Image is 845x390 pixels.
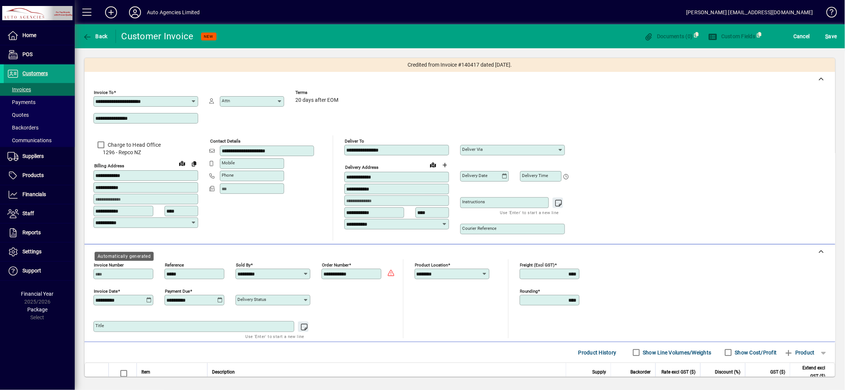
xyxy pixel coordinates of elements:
button: Cancel [792,30,812,43]
span: Support [22,268,41,274]
span: Products [22,172,44,178]
a: Suppliers [4,147,75,166]
button: Add [99,6,123,19]
span: 1296 - Repco NZ [93,149,198,156]
span: Item [141,368,150,376]
mat-hint: Use 'Enter' to start a new line [246,332,304,341]
span: Back [83,33,108,39]
a: Home [4,26,75,45]
span: Suppliers [22,153,44,159]
a: Backorders [4,121,75,134]
mat-label: Delivery status [237,297,266,302]
mat-label: Deliver via [462,147,483,152]
button: Documents (0) [642,30,695,43]
span: Financials [22,191,46,197]
span: POS [22,51,33,57]
label: Show Line Volumes/Weights [642,349,712,356]
span: 20 days after EOM [295,97,338,103]
span: Settings [22,249,42,255]
mat-label: Invoice date [94,289,118,294]
button: Copy to Delivery address [188,158,200,170]
button: Custom Fields [707,30,758,43]
a: Communications [4,134,75,147]
span: Rate excl GST ($) [662,368,696,376]
a: Financials [4,185,75,204]
a: Support [4,262,75,280]
mat-label: Rounding [520,289,538,294]
span: Financial Year [21,291,54,297]
a: Products [4,166,75,185]
button: Profile [123,6,147,19]
span: Payments [7,99,36,105]
a: View on map [427,159,439,171]
span: Backorder [631,368,651,376]
a: View on map [176,157,188,169]
button: Product History [575,346,620,359]
span: Package [27,307,47,313]
span: Invoices [7,86,31,92]
span: Credited from Invoice #140417 dated [DATE]. [408,61,512,69]
span: Cancel [794,30,810,42]
a: Staff [4,204,75,223]
a: Quotes [4,109,75,121]
a: Knowledge Base [821,1,836,26]
mat-label: Mobile [222,160,235,165]
label: Show Cost/Profit [734,349,777,356]
button: Product [781,346,818,359]
span: Reports [22,229,41,235]
span: Documents (0) [644,33,693,39]
mat-label: Delivery date [462,173,488,178]
span: S [826,33,829,39]
app-page-header-button: Back [75,30,116,43]
mat-label: Reference [165,262,184,268]
mat-label: Freight (excl GST) [520,262,555,268]
button: Save [824,30,839,43]
span: Supply [592,368,606,376]
span: Description [212,368,235,376]
mat-label: Delivery time [522,173,548,178]
a: Payments [4,96,75,109]
mat-label: Order number [322,262,349,268]
mat-label: Sold by [236,262,251,268]
label: Charge to Head Office [106,141,161,149]
mat-label: Courier Reference [462,226,497,231]
mat-label: Instructions [462,199,485,204]
mat-hint: Use 'Enter' to start a new line [500,208,559,217]
span: Terms [295,90,340,95]
div: Auto Agencies Limited [147,6,200,18]
div: Automatically generated [95,252,154,261]
span: Product History [578,347,617,359]
span: NEW [204,34,213,39]
button: Choose address [439,159,451,171]
span: Product [784,347,815,359]
a: POS [4,45,75,64]
mat-label: Attn [222,98,230,103]
div: Customer Invoice [122,30,194,42]
span: Extend excl GST ($) [795,364,826,380]
a: Invoices [4,83,75,96]
span: ave [826,30,837,42]
a: Reports [4,223,75,242]
mat-label: Payment due [165,289,190,294]
span: Staff [22,210,34,216]
span: Discount (%) [715,368,741,376]
span: Quotes [7,112,29,118]
div: [PERSON_NAME] [EMAIL_ADDRESS][DOMAIN_NAME] [686,6,813,18]
mat-label: Phone [222,173,234,178]
span: Customers [22,70,48,76]
span: GST ($) [771,368,786,376]
mat-label: Invoice To [94,90,114,95]
mat-label: Title [95,323,104,328]
span: Backorders [7,125,39,131]
span: Custom Fields [709,33,756,39]
mat-label: Invoice number [94,262,124,268]
span: Communications [7,137,52,143]
span: Home [22,32,36,38]
mat-label: Deliver To [345,138,364,144]
button: Back [81,30,110,43]
mat-label: Product location [415,262,448,268]
a: Settings [4,243,75,261]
